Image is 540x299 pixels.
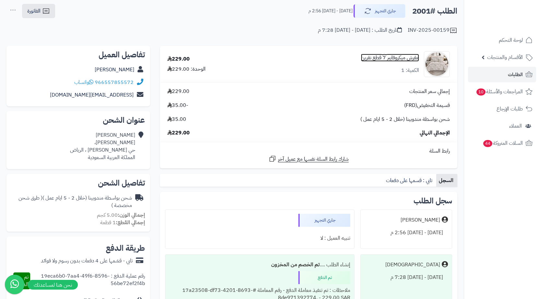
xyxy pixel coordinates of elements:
[30,272,145,289] div: رقم عملية الدفع : 19eca6b0-7aa4-49f6-8596-56be72ef2f4b
[167,116,186,123] span: 35.00
[167,65,206,73] div: الوحدة: 229.00
[468,84,536,99] a: المراجعات والأسئلة10
[169,232,350,245] div: تنبيه العميل : لا
[95,66,134,74] a: [PERSON_NAME]
[408,27,457,34] div: INV-2025-00159
[269,155,349,163] a: شارك رابط السلة نفسها مع عميل آخر
[318,27,402,34] div: تاريخ الطلب : [DATE] - [DATE] 7:28 م
[41,257,133,265] div: تابي - قسّمها على 4 دفعات بدون رسوم ولا فوائد
[298,271,350,284] div: تم الدفع
[18,194,132,209] span: ( طرق شحن مخصصة )
[496,17,534,30] img: logo-2.png
[298,214,350,227] div: جاري التجهيز
[167,102,188,109] span: -35.00
[50,91,134,99] a: [EMAIL_ADDRESS][DOMAIN_NAME]
[70,132,135,161] div: [PERSON_NAME] [PERSON_NAME]، حي [PERSON_NAME] ، الرياض المملكة العربية السعودية
[385,261,440,269] div: [DEMOGRAPHIC_DATA]
[308,8,353,14] small: [DATE] - [DATE] 2:56 م
[499,36,523,45] span: لوحة التحكم
[278,155,349,163] span: شارك رابط السلة نفسها مع عميل آخر
[401,67,419,74] div: الكمية: 1
[468,118,536,134] a: العملاء
[97,211,145,219] small: 5.00 كجم
[361,54,419,62] a: مفرش ميكروفايبر 7 قطع نفرين
[412,5,457,18] h2: الطلب #2001
[27,7,41,15] span: الفاتورة
[12,51,145,59] h2: تفاصيل العميل
[483,140,492,147] span: 44
[12,179,145,187] h2: تفاصيل الشحن
[95,78,134,86] a: 966557855572
[468,67,536,82] a: الطلبات
[167,129,190,137] span: 229.00
[365,226,448,239] div: [DATE] - [DATE] 2:56 م
[167,88,189,95] span: 229.00
[167,55,190,63] div: 229.00
[420,129,450,137] span: الإجمالي النهائي
[409,88,450,95] span: إجمالي سعر المنتجات
[497,104,523,113] span: طلبات الإرجاع
[106,244,145,252] h2: طريقة الدفع
[12,116,145,124] h2: عنوان الشحن
[509,121,522,131] span: العملاء
[354,4,405,18] button: جاري التجهيز
[404,102,450,109] span: قسيمة التخفيض(FRD)
[100,219,145,226] small: 1 قطعة
[401,216,440,224] div: [PERSON_NAME]
[483,139,523,148] span: السلات المتروكة
[468,101,536,117] a: طلبات الإرجاع
[116,219,145,226] strong: إجمالي القطع:
[162,147,455,155] div: رابط السلة
[424,51,450,77] img: 1753613661-1-90x90.jpg
[436,174,457,187] a: السجل
[468,135,536,151] a: السلات المتروكة44
[468,32,536,48] a: لوحة التحكم
[271,261,320,269] b: تم الخصم من المخزون
[12,194,132,209] div: شحن بواسطة مندوبينا (خلال 2 - 5 ايام عمل )
[74,78,93,86] a: واتساب
[476,88,486,96] span: 10
[476,87,523,96] span: المراجعات والأسئلة
[22,4,55,18] a: الفاتورة
[383,174,436,187] a: تابي : قسمها على دفعات
[508,70,523,79] span: الطلبات
[169,259,350,271] div: إنشاء الطلب ....
[365,271,448,284] div: [DATE] - [DATE] 7:28 م
[487,53,523,62] span: الأقسام والمنتجات
[118,211,145,219] strong: إجمالي الوزن:
[414,197,452,205] h3: سجل الطلب
[360,116,450,123] span: شحن بواسطة مندوبينا (خلال 2 - 5 ايام عمل )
